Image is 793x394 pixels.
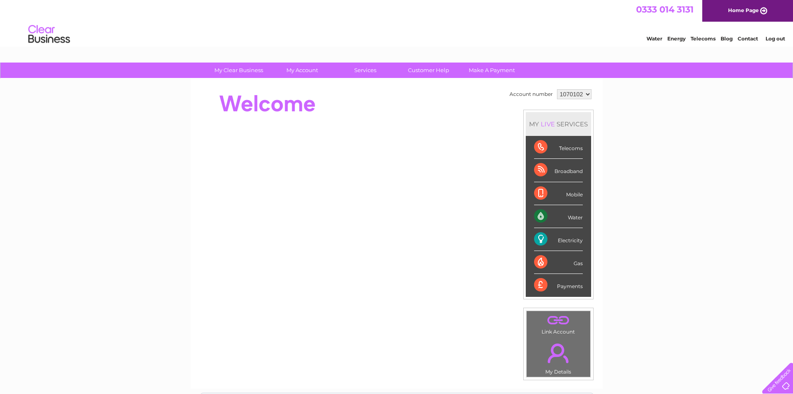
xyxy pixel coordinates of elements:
a: Water [646,35,662,42]
div: LIVE [539,120,557,128]
div: MY SERVICES [526,112,591,136]
a: Log out [766,35,785,42]
a: Energy [667,35,686,42]
img: logo.png [28,22,70,47]
div: Mobile [534,182,583,205]
a: 0333 014 3131 [636,4,694,15]
a: My Account [268,63,336,78]
a: Blog [721,35,733,42]
a: Make A Payment [457,63,526,78]
a: Customer Help [394,63,463,78]
div: Clear Business is a trading name of Verastar Limited (registered in [GEOGRAPHIC_DATA] No. 3667643... [200,5,594,40]
a: Telecoms [691,35,716,42]
div: Electricity [534,228,583,251]
a: My Clear Business [204,63,273,78]
td: My Details [526,336,591,377]
div: Payments [534,274,583,296]
a: . [529,313,588,328]
td: Account number [507,87,555,101]
div: Broadband [534,159,583,182]
a: . [529,339,588,368]
div: Telecoms [534,136,583,159]
a: Services [331,63,400,78]
div: Water [534,205,583,228]
a: Contact [738,35,758,42]
div: Gas [534,251,583,274]
td: Link Account [526,311,591,337]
